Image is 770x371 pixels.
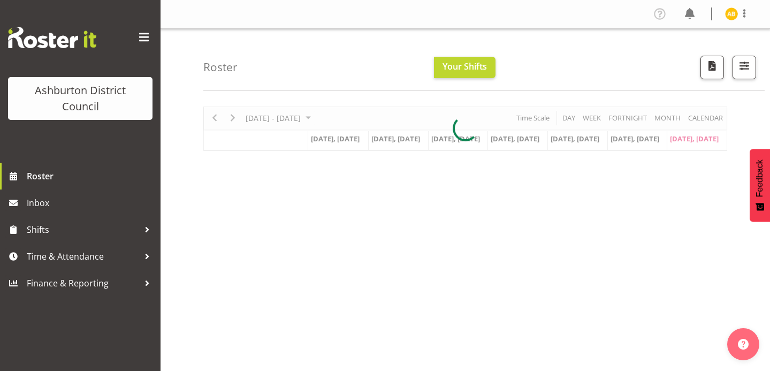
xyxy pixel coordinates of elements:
[725,7,738,20] img: alex-bateman10530.jpg
[700,56,724,79] button: Download a PDF of the roster according to the set date range.
[8,27,96,48] img: Rosterit website logo
[27,195,155,211] span: Inbox
[750,149,770,222] button: Feedback - Show survey
[755,160,765,197] span: Feedback
[443,60,487,72] span: Your Shifts
[27,168,155,184] span: Roster
[203,61,238,73] h4: Roster
[738,339,749,350] img: help-xxl-2.png
[733,56,756,79] button: Filter Shifts
[27,248,139,264] span: Time & Attendance
[27,275,139,291] span: Finance & Reporting
[19,82,142,115] div: Ashburton District Council
[434,57,495,78] button: Your Shifts
[27,222,139,238] span: Shifts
